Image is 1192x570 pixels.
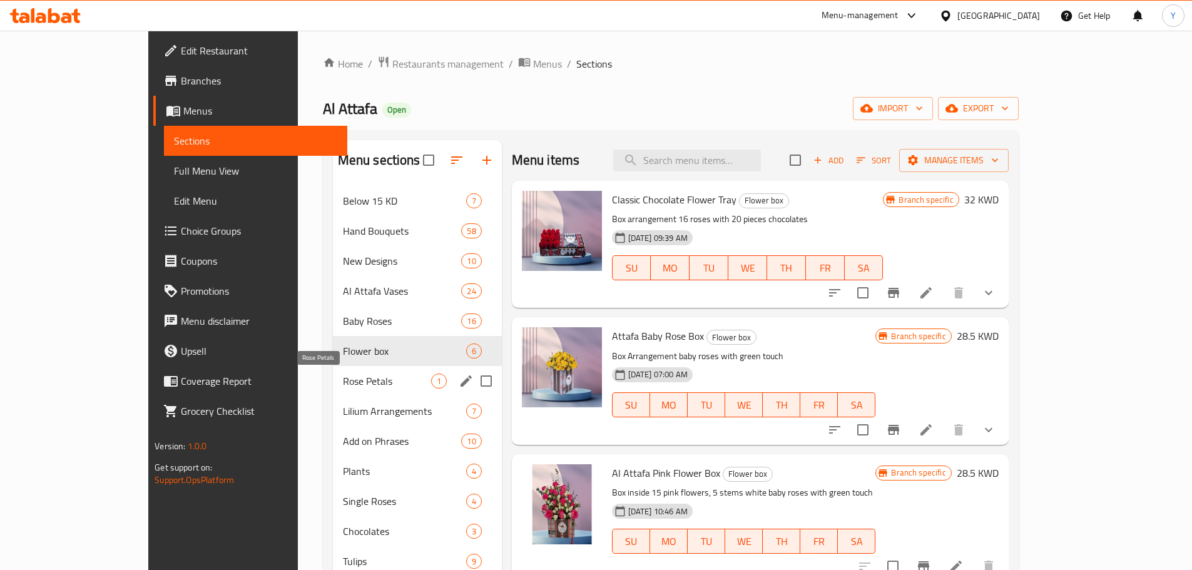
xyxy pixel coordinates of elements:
[467,345,481,357] span: 6
[431,374,447,389] div: items
[333,186,502,216] div: Below 15 KD7
[333,516,502,546] div: Chocolates3
[467,466,481,477] span: 4
[651,255,690,280] button: MO
[333,366,502,396] div: Rose Petals1edit
[612,485,876,501] p: Box inside 15 pink flowers, 5 stems white baby roses with green touch
[690,255,728,280] button: TU
[467,405,481,417] span: 7
[462,435,481,447] span: 10
[863,101,923,116] span: import
[466,344,482,359] div: items
[768,396,795,414] span: TH
[153,306,347,336] a: Menu disclaimer
[153,216,347,246] a: Choice Groups
[886,467,950,479] span: Branch specific
[613,150,761,171] input: search
[707,330,756,345] span: Flower box
[164,186,347,216] a: Edit Menu
[442,145,472,175] span: Sort sections
[894,194,958,206] span: Branch specific
[382,103,411,118] div: Open
[343,524,466,539] span: Chocolates
[343,554,466,569] div: Tulips
[181,43,337,58] span: Edit Restaurant
[461,434,481,449] div: items
[343,223,462,238] div: Hand Bouquets
[155,472,234,488] a: Support.OpsPlatform
[462,315,481,327] span: 16
[725,529,763,554] button: WE
[461,253,481,268] div: items
[612,464,720,482] span: Al Attafa Pink Flower Box
[343,193,466,208] div: Below 15 KD
[740,193,788,208] span: Flower box
[919,422,934,437] a: Edit menu item
[333,456,502,486] div: Plants4
[806,255,845,280] button: FR
[725,392,763,417] button: WE
[343,313,462,328] div: Baby Roses
[343,434,462,449] span: Add on Phrases
[153,36,347,66] a: Edit Restaurant
[343,374,431,389] span: Rose Petals
[472,145,502,175] button: Add section
[153,246,347,276] a: Coupons
[879,278,909,308] button: Branch-specific-item
[850,280,876,306] span: Select to update
[1171,9,1176,23] span: Y
[957,327,999,345] h6: 28.5 KWD
[808,151,848,170] span: Add item
[343,344,466,359] span: Flower box
[618,532,645,551] span: SU
[618,396,645,414] span: SU
[612,327,704,345] span: Attafa Baby Rose Box
[623,232,693,244] span: [DATE] 09:39 AM
[812,153,845,168] span: Add
[343,464,466,479] span: Plants
[512,151,580,170] h2: Menu items
[333,396,502,426] div: Lilium Arrangements7
[843,396,870,414] span: SA
[822,8,899,23] div: Menu-management
[612,349,876,364] p: Box Arrangement baby roses with green touch
[188,438,207,454] span: 1.0.0
[368,56,372,71] li: /
[432,375,446,387] span: 1
[343,404,466,419] span: Lilium Arrangements
[181,313,337,328] span: Menu disclaimer
[343,253,462,268] span: New Designs
[957,9,1040,23] div: [GEOGRAPHIC_DATA]
[343,494,466,509] span: Single Roses
[333,276,502,306] div: Al Attafa Vases24
[392,56,504,71] span: Restaurants management
[612,211,884,227] p: Box arrangement 16 roses with 20 pieces chocolates
[461,283,481,298] div: items
[333,336,502,366] div: Flower box6
[772,259,801,277] span: TH
[800,529,838,554] button: FR
[333,216,502,246] div: Hand Bouquets58
[763,529,800,554] button: TH
[623,369,693,380] span: [DATE] 07:00 AM
[533,56,562,71] span: Menus
[612,190,736,209] span: Classic Chocolate Flower Tray
[808,151,848,170] button: Add
[974,278,1004,308] button: show more
[723,467,773,482] div: Flower box
[181,283,337,298] span: Promotions
[853,97,933,120] button: import
[805,396,833,414] span: FR
[522,327,602,407] img: Attafa Baby Rose Box
[153,66,347,96] a: Branches
[164,126,347,156] a: Sections
[153,336,347,366] a: Upsell
[919,285,934,300] a: Edit menu item
[153,366,347,396] a: Coverage Report
[850,259,879,277] span: SA
[848,151,899,170] span: Sort items
[838,529,875,554] button: SA
[509,56,513,71] li: /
